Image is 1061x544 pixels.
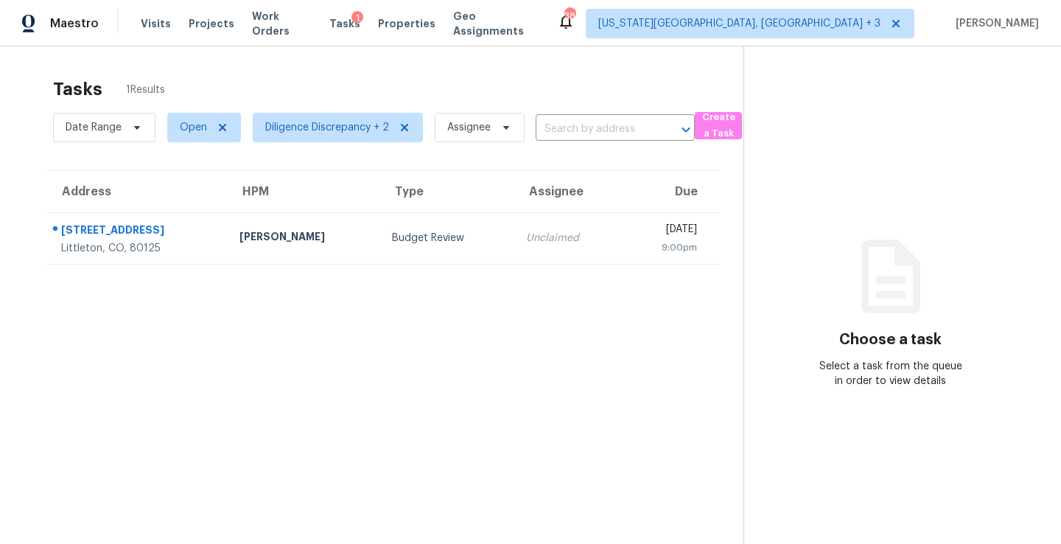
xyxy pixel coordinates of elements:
div: 9:00pm [634,240,697,255]
span: Projects [189,16,234,31]
span: Create a Task [702,109,735,143]
th: Type [380,171,514,212]
button: Open [676,119,696,140]
span: [PERSON_NAME] [950,16,1039,31]
input: Search by address [536,118,654,141]
button: Create a Task [695,112,742,139]
span: Maestro [50,16,99,31]
div: Littleton, CO, 80125 [61,241,216,256]
span: Visits [141,16,171,31]
div: Budget Review [392,231,503,245]
div: [DATE] [634,222,697,240]
span: Work Orders [252,9,312,38]
div: 1 [351,11,363,26]
th: Assignee [514,171,622,212]
span: Assignee [447,120,491,135]
span: 1 Results [126,83,165,97]
th: Address [47,171,228,212]
th: Due [622,171,720,212]
span: Diligence Discrepancy + 2 [265,120,389,135]
div: 38 [564,9,575,24]
div: Select a task from the queue in order to view details [817,359,964,388]
span: Geo Assignments [453,9,539,38]
th: HPM [228,171,380,212]
div: Unclaimed [526,231,610,245]
div: [PERSON_NAME] [239,229,368,248]
span: Open [180,120,207,135]
span: Tasks [329,18,360,29]
span: [US_STATE][GEOGRAPHIC_DATA], [GEOGRAPHIC_DATA] + 3 [598,16,880,31]
div: [STREET_ADDRESS] [61,223,216,241]
h2: Tasks [53,82,102,97]
span: Properties [378,16,435,31]
h3: Choose a task [839,332,942,347]
span: Date Range [66,120,122,135]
